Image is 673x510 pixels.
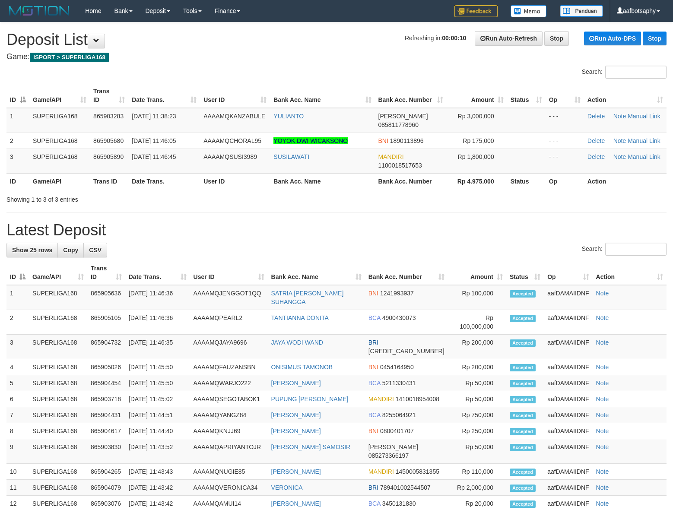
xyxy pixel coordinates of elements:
td: 865905636 [87,285,125,310]
th: Status [507,173,546,189]
td: SUPERLIGA168 [29,285,87,310]
span: 865903283 [93,113,124,120]
span: Copy 5211330431 to clipboard [382,380,416,386]
span: AAAAMQKANZABULE [203,113,265,120]
span: Accepted [510,469,536,476]
a: SATRIA [PERSON_NAME] SUHANGGA [271,290,344,305]
span: Accepted [510,485,536,492]
span: Accepted [510,444,536,451]
td: SUPERLIGA168 [29,407,87,423]
th: Bank Acc. Number [375,173,447,189]
a: JAYA WODI WAND [271,339,323,346]
span: Copy [63,247,78,253]
td: 3 [6,335,29,359]
a: Show 25 rows [6,243,58,257]
th: ID [6,173,29,189]
th: Action [584,173,667,189]
a: Note [596,314,609,321]
td: aafDAMAIIDNF [544,285,592,310]
th: Date Trans. [128,173,200,189]
a: VERONICA [271,484,303,491]
span: BRI [368,339,378,346]
td: Rp 50,000 [448,439,506,464]
td: [DATE] 11:44:40 [125,423,190,439]
th: User ID [200,173,270,189]
div: Showing 1 to 3 of 3 entries [6,192,274,204]
th: Game/API: activate to sort column ascending [29,260,87,285]
td: aafDAMAIIDNF [544,464,592,480]
td: SUPERLIGA168 [29,149,90,173]
td: SUPERLIGA168 [29,108,90,133]
td: AAAAMQPEARL2 [190,310,268,335]
th: Op: activate to sort column ascending [544,260,592,285]
span: Copy 0800401707 to clipboard [380,428,414,434]
td: 865905026 [87,359,125,375]
td: 6 [6,391,29,407]
th: Op [546,173,584,189]
a: Note [596,500,609,507]
span: Copy 3450131830 to clipboard [382,500,416,507]
span: Copy 085811778960 to clipboard [378,121,419,128]
span: [DATE] 11:46:05 [132,137,176,144]
td: SUPERLIGA168 [29,391,87,407]
td: AAAAMQVERONICA34 [190,480,268,496]
td: 865904732 [87,335,125,359]
td: SUPERLIGA168 [29,133,90,149]
a: Note [596,443,609,450]
td: SUPERLIGA168 [29,359,87,375]
span: BCA [368,500,381,507]
td: [DATE] 11:43:42 [125,480,190,496]
th: Trans ID: activate to sort column ascending [90,83,128,108]
td: AAAAMQKNJJ69 [190,423,268,439]
td: 2 [6,133,29,149]
span: MANDIRI [368,396,394,402]
label: Search: [582,66,667,79]
span: BCA [368,380,381,386]
img: Button%20Memo.svg [511,5,547,17]
a: Note [613,137,626,144]
a: Note [596,484,609,491]
th: Bank Acc. Name [270,173,375,189]
a: Note [596,339,609,346]
td: aafDAMAIIDNF [544,335,592,359]
td: 3 [6,149,29,173]
th: Bank Acc. Name: activate to sort column ascending [270,83,375,108]
span: Rp 3,000,000 [458,113,494,120]
a: TANTIANNA DONITA [271,314,329,321]
td: Rp 50,000 [448,375,506,391]
img: MOTION_logo.png [6,4,72,17]
td: SUPERLIGA168 [29,375,87,391]
td: [DATE] 11:46:35 [125,335,190,359]
th: Date Trans.: activate to sort column ascending [128,83,200,108]
td: AAAAMQAPRIYANTOJR [190,439,268,464]
td: Rp 750,000 [448,407,506,423]
span: Copy 8255064921 to clipboard [382,412,416,418]
th: Rp 4.975.000 [447,173,507,189]
td: Rp 110,000 [448,464,506,480]
a: Note [596,380,609,386]
a: YULIANTO [273,113,304,120]
span: [DATE] 11:38:23 [132,113,176,120]
span: Copy 1410018954008 to clipboard [396,396,439,402]
td: [DATE] 11:43:52 [125,439,190,464]
span: MANDIRI [378,153,404,160]
a: PUPUNG [PERSON_NAME] [271,396,349,402]
td: 4 [6,359,29,375]
span: BRI [368,484,378,491]
td: SUPERLIGA168 [29,310,87,335]
a: [PERSON_NAME] [271,468,321,475]
span: ISPORT > SUPERLIGA168 [30,53,109,62]
a: Note [596,290,609,297]
span: BNI [378,137,388,144]
h1: Deposit List [6,31,667,48]
a: Manual Link [628,113,660,120]
span: AAAAMQSUSI3989 [203,153,257,160]
a: Delete [587,137,605,144]
td: 11 [6,480,29,496]
td: 1 [6,108,29,133]
th: Bank Acc. Number: activate to sort column ascending [375,83,447,108]
a: Delete [587,113,605,120]
a: Note [613,113,626,120]
span: Copy 1100018517653 to clipboard [378,162,422,169]
th: Game/API: activate to sort column ascending [29,83,90,108]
